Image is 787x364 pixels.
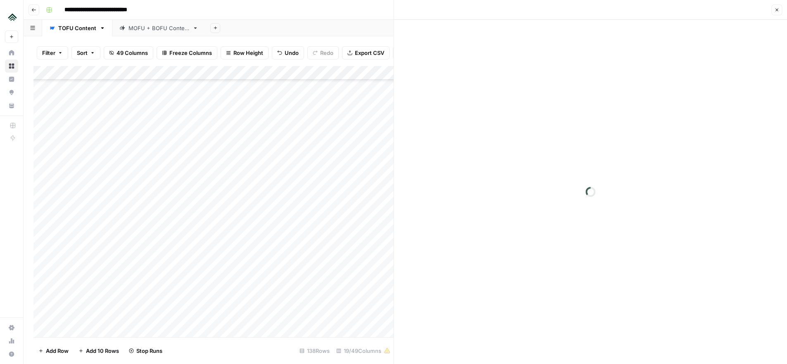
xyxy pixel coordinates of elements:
span: Row Height [233,49,263,57]
div: MOFU + BOFU Content [128,24,189,32]
span: Freeze Columns [169,49,212,57]
span: Filter [42,49,55,57]
button: Redo [307,46,339,59]
span: Stop Runs [136,347,162,355]
span: Add 10 Rows [86,347,119,355]
span: Redo [320,49,333,57]
a: Opportunities [5,86,18,99]
button: Add Row [33,344,74,357]
div: 19/49 Columns [333,344,394,357]
a: Insights [5,73,18,86]
div: TOFU Content [58,24,96,32]
a: Usage [5,334,18,347]
a: Home [5,46,18,59]
button: Undo [272,46,304,59]
span: Add Row [46,347,69,355]
button: Export CSV [342,46,390,59]
button: Row Height [221,46,269,59]
img: Uplisting Logo [5,9,20,24]
button: 49 Columns [104,46,153,59]
span: Export CSV [355,49,384,57]
button: Stop Runs [124,344,167,357]
button: Filter [37,46,68,59]
button: Workspace: Uplisting [5,7,18,27]
a: Your Data [5,99,18,112]
button: Sort [71,46,100,59]
span: Undo [285,49,299,57]
a: Browse [5,59,18,73]
button: Freeze Columns [157,46,217,59]
span: Sort [77,49,88,57]
a: Settings [5,321,18,334]
span: 49 Columns [117,49,148,57]
a: TOFU Content [42,20,112,36]
a: MOFU + BOFU Content [112,20,205,36]
div: 138 Rows [296,344,333,357]
button: Help + Support [5,347,18,361]
button: Add 10 Rows [74,344,124,357]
